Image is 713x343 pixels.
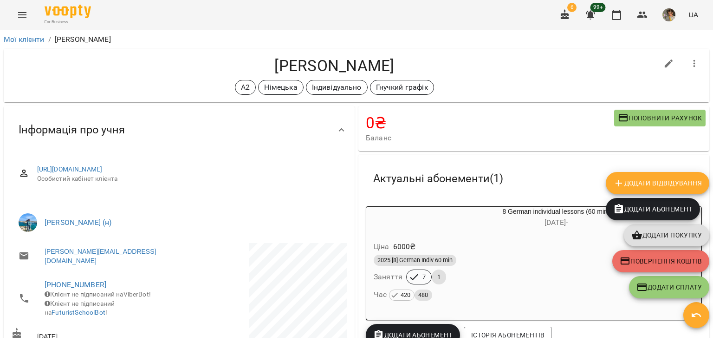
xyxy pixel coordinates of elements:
a: Мої клієнти [4,35,45,44]
button: Поповнити рахунок [614,110,706,126]
div: Німецька [258,80,303,95]
button: UA [685,6,702,23]
span: Поповнити рахунок [618,112,702,124]
h4: [PERSON_NAME] [11,56,658,75]
li: / [48,34,51,45]
span: Додати Абонемент [613,204,693,215]
a: [PHONE_NUMBER] [45,280,106,289]
h6: Час [374,288,432,301]
h6: Ціна [374,240,389,253]
button: Повернення коштів [612,250,709,272]
span: Додати покупку [631,230,702,241]
div: Гнучкий графік [370,80,434,95]
a: FuturistSchoolBot [52,309,105,316]
span: 6 [567,3,577,12]
div: 8 German individual lessons (60 min) [366,207,411,229]
img: Voopty Logo [45,5,91,18]
div: A2 [235,80,256,95]
span: 1 [432,273,446,281]
span: 420 [397,290,414,300]
div: Індивідуально [306,80,368,95]
span: Клієнт не підписаний на ! [45,300,115,317]
h6: Заняття [374,270,402,284]
span: 2025 [8] German Indiv 60 min [374,256,456,264]
span: 480 [415,290,432,300]
span: Інформація про учня [19,123,125,137]
span: UA [688,10,698,20]
span: Історія абонементів [471,330,544,341]
a: [URL][DOMAIN_NAME] [37,165,103,173]
span: Повернення коштів [620,256,702,267]
button: Додати покупку [624,224,709,246]
p: Німецька [264,82,297,93]
img: 084cbd57bb1921baabc4626302ca7563.jfif [662,8,675,21]
span: Особистий кабінет клієнта [37,174,340,184]
p: Гнучкий графік [376,82,428,93]
button: Menu [11,4,33,26]
span: Баланс [366,132,614,144]
div: [DATE] [9,326,179,343]
img: Берковець Дарина Володимирівна (н) [19,213,37,232]
div: Інформація про учня [4,106,355,154]
span: Додати Сплату [636,282,702,293]
button: Додати Відвідування [606,172,709,194]
p: 6000 ₴ [393,241,416,252]
p: [PERSON_NAME] [55,34,111,45]
button: 8 German individual lessons (60 min)[DATE]- Ціна6000₴2025 [8] German Indiv 60 minЗаняття71Час 420480 [366,207,701,312]
span: Додати Відвідування [613,178,702,189]
h4: 0 ₴ [366,113,614,132]
span: 7 [417,273,431,281]
a: [PERSON_NAME][EMAIL_ADDRESS][DOMAIN_NAME] [45,247,170,265]
span: Клієнт не підписаний на ViberBot! [45,290,151,298]
button: Додати Абонемент [606,198,700,220]
p: Індивідуально [312,82,362,93]
span: Актуальні абонементи ( 1 ) [373,171,503,186]
span: For Business [45,19,91,25]
a: [PERSON_NAME] (н) [45,218,112,227]
nav: breadcrumb [4,34,709,45]
span: Додати Абонемент [373,330,453,341]
span: [DATE] - [544,218,568,227]
div: 8 German individual lessons (60 min) [411,207,701,229]
p: A2 [241,82,250,93]
button: Додати Сплату [629,276,709,298]
div: Актуальні абонементи(1) [358,155,709,203]
span: 99+ [590,3,606,12]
